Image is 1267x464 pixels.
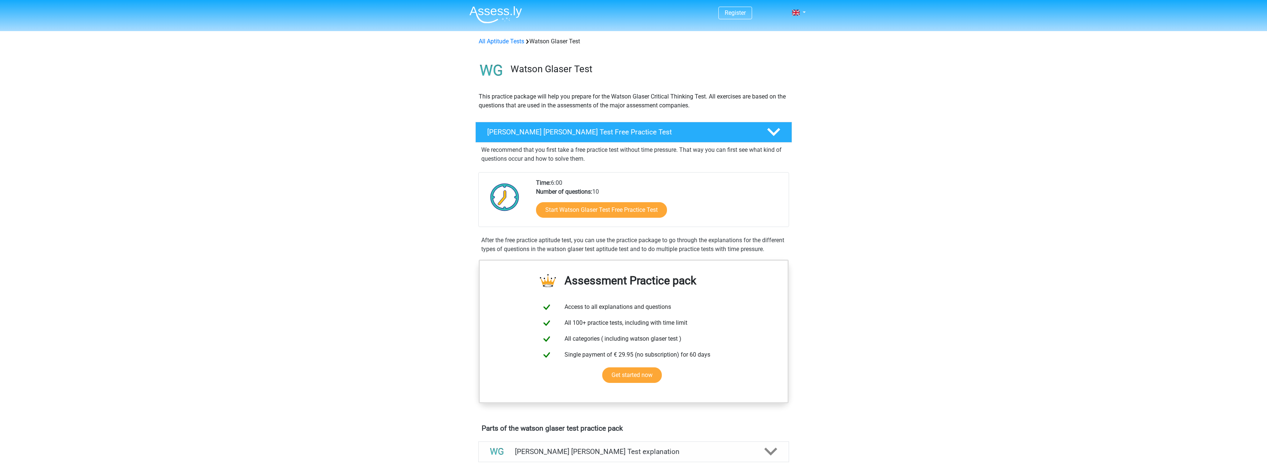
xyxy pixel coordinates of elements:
[725,9,746,16] a: Register
[475,441,792,462] a: explanations [PERSON_NAME] [PERSON_NAME] Test explanation
[469,6,522,23] img: Assessly
[487,128,755,136] h4: [PERSON_NAME] [PERSON_NAME] Test Free Practice Test
[476,37,792,46] div: Watson Glaser Test
[479,38,524,45] a: All Aptitude Tests
[472,122,795,143] a: [PERSON_NAME] [PERSON_NAME] Test Free Practice Test
[536,202,667,218] a: Start Watson Glaser Test Free Practice Test
[530,178,788,227] div: 6:00 10
[482,424,786,433] h4: Parts of the watson glaser test practice pack
[478,236,789,254] div: After the free practice aptitude test, you can use the practice package to go through the explana...
[488,442,506,461] img: watson glaser test explanations
[486,178,523,216] img: Clock
[602,367,662,383] a: Get started now
[510,63,786,75] h3: Watson Glaser Test
[536,179,551,186] b: Time:
[479,92,789,110] p: This practice package will help you prepare for the Watson Glaser Critical Thinking Test. All exe...
[481,146,786,163] p: We recommend that you first take a free practice test without time pressure. That way you can fir...
[515,447,752,456] h4: [PERSON_NAME] [PERSON_NAME] Test explanation
[476,55,507,86] img: watson glaser test
[536,188,592,195] b: Number of questions:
